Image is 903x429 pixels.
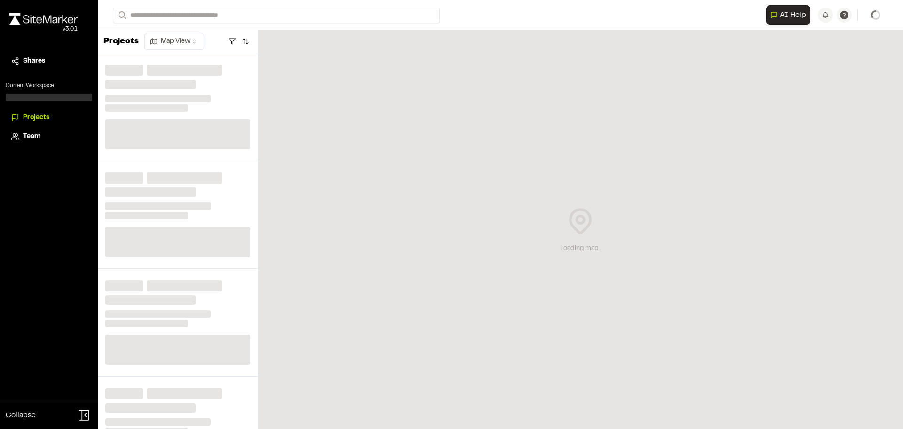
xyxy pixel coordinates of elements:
[11,56,87,66] a: Shares
[780,9,806,21] span: AI Help
[11,113,87,123] a: Projects
[23,131,40,142] span: Team
[6,410,36,421] span: Collapse
[9,25,78,33] div: Oh geez...please don't...
[23,56,45,66] span: Shares
[103,35,139,48] p: Projects
[6,81,92,90] p: Current Workspace
[560,243,601,254] div: Loading map...
[23,113,49,123] span: Projects
[11,131,87,142] a: Team
[766,5,814,25] div: Open AI Assistant
[766,5,810,25] button: Open AI Assistant
[9,13,78,25] img: rebrand.png
[113,8,130,23] button: Search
